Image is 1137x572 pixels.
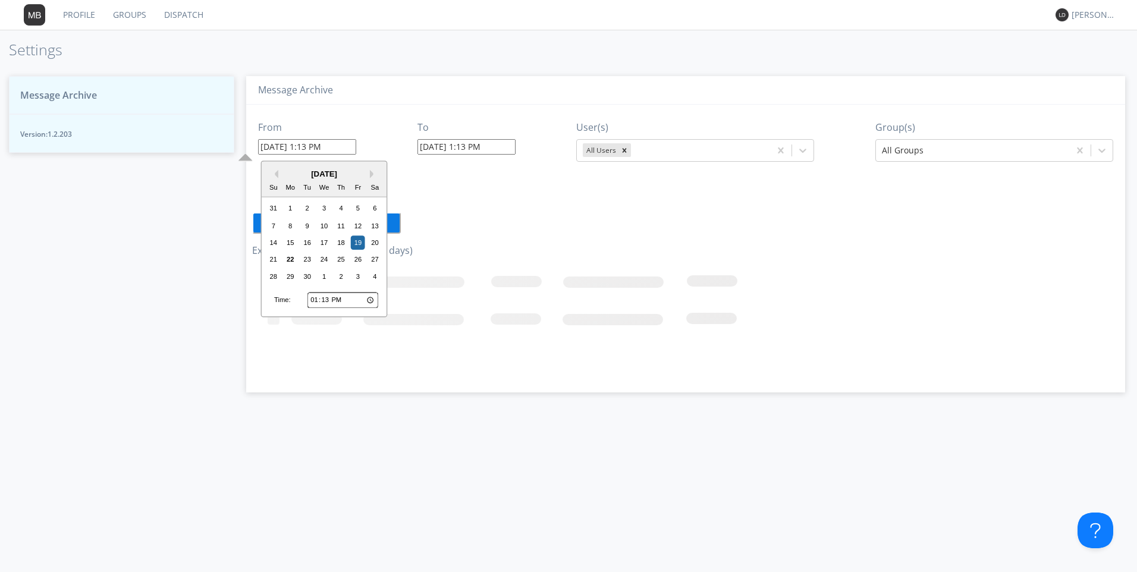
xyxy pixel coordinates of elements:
div: Choose Wednesday, September 10th, 2025 [317,219,331,233]
img: 373638.png [24,4,45,26]
div: Choose Friday, September 5th, 2025 [351,202,365,216]
div: Choose Sunday, August 31st, 2025 [266,202,281,216]
iframe: Toggle Customer Support [1078,513,1113,548]
div: All Users [583,143,618,157]
div: Choose Monday, September 15th, 2025 [283,235,297,250]
img: 373638.png [1056,8,1069,21]
button: Version:1.2.203 [9,114,234,153]
div: Choose Friday, September 12th, 2025 [351,219,365,233]
button: Create Zip [252,212,401,234]
div: Choose Tuesday, September 2nd, 2025 [300,202,315,216]
button: Next Month [370,170,378,178]
h3: From [258,122,356,133]
div: Choose Saturday, September 20th, 2025 [368,235,382,250]
div: Sa [368,181,382,195]
div: Choose Tuesday, September 9th, 2025 [300,219,315,233]
div: month 2025-09 [265,200,384,285]
div: Choose Tuesday, September 30th, 2025 [300,269,315,284]
div: Choose Wednesday, September 17th, 2025 [317,235,331,250]
div: Choose Friday, September 19th, 2025 [351,235,365,250]
div: Choose Wednesday, September 3rd, 2025 [317,202,331,216]
div: Choose Monday, September 22nd, 2025 [283,253,297,267]
h3: To [417,122,516,133]
div: Mo [283,181,297,195]
div: Choose Tuesday, September 23rd, 2025 [300,253,315,267]
h3: User(s) [576,122,814,133]
div: Choose Monday, September 8th, 2025 [283,219,297,233]
div: Su [266,181,281,195]
span: Message Archive [20,89,97,102]
div: Choose Thursday, September 11th, 2025 [334,219,348,233]
div: Time: [274,296,291,305]
div: Tu [300,181,315,195]
div: Choose Sunday, September 21st, 2025 [266,253,281,267]
div: Choose Saturday, September 13th, 2025 [368,219,382,233]
div: Choose Tuesday, September 16th, 2025 [300,235,315,250]
div: Choose Wednesday, September 24th, 2025 [317,253,331,267]
div: We [317,181,331,195]
div: Choose Sunday, September 7th, 2025 [266,219,281,233]
div: Choose Monday, September 29th, 2025 [283,269,297,284]
h3: Export History (expires after 2 days) [252,246,1119,256]
div: Choose Thursday, September 18th, 2025 [334,235,348,250]
h3: Group(s) [875,122,1113,133]
div: Th [334,181,348,195]
div: [DATE] [262,168,387,180]
div: Choose Thursday, October 2nd, 2025 [334,269,348,284]
div: Choose Saturday, September 27th, 2025 [368,253,382,267]
div: Choose Thursday, September 25th, 2025 [334,253,348,267]
div: Choose Sunday, September 28th, 2025 [266,269,281,284]
input: Time [307,293,378,308]
div: Choose Saturday, September 6th, 2025 [368,202,382,216]
div: Choose Sunday, September 14th, 2025 [266,235,281,250]
button: Message Archive [9,76,234,115]
div: Fr [351,181,365,195]
div: Choose Friday, October 3rd, 2025 [351,269,365,284]
div: [PERSON_NAME]* [1072,9,1116,21]
div: Remove All Users [618,143,631,157]
div: Choose Thursday, September 4th, 2025 [334,202,348,216]
div: Choose Saturday, October 4th, 2025 [368,269,382,284]
h3: Message Archive [258,85,1113,96]
div: Choose Friday, September 26th, 2025 [351,253,365,267]
div: Choose Wednesday, October 1st, 2025 [317,269,331,284]
button: Previous Month [270,170,278,178]
span: Version: 1.2.203 [20,129,223,139]
div: Choose Monday, September 1st, 2025 [283,202,297,216]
